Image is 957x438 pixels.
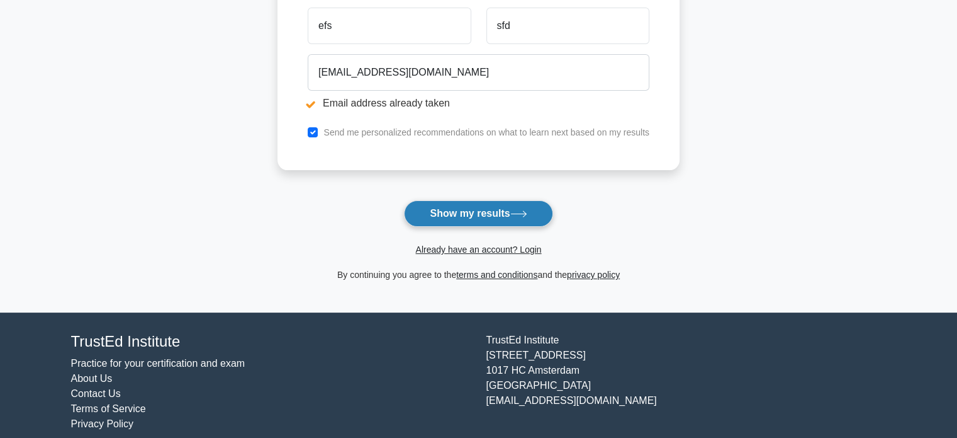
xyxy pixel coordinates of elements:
[567,270,620,280] a: privacy policy
[308,8,471,44] input: First name
[456,270,537,280] a: terms and conditions
[479,333,894,432] div: TrustEd Institute [STREET_ADDRESS] 1017 HC Amsterdam [GEOGRAPHIC_DATA] [EMAIL_ADDRESS][DOMAIN_NAME]
[415,245,541,255] a: Already have an account? Login
[308,96,649,111] li: Email address already taken
[308,54,649,91] input: Email
[323,127,649,137] label: Send me personalized recommendations on what to learn next based on my results
[270,267,687,282] div: By continuing you agree to the and the
[71,373,113,384] a: About Us
[71,403,146,414] a: Terms of Service
[71,333,471,351] h4: TrustEd Institute
[71,358,245,369] a: Practice for your certification and exam
[71,388,121,399] a: Contact Us
[404,200,552,227] button: Show my results
[71,418,134,429] a: Privacy Policy
[486,8,649,44] input: Last name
